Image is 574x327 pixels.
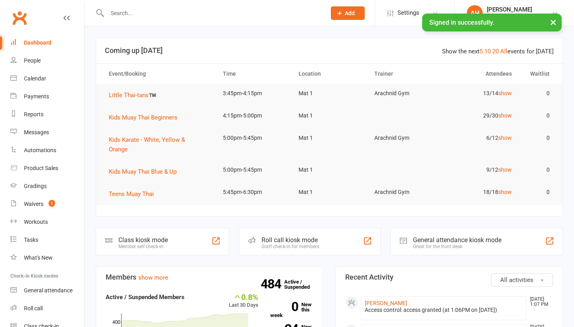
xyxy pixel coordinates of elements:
td: 0 [519,161,557,179]
a: show [498,189,512,195]
td: 13/14 [443,84,519,103]
a: What's New [10,249,84,267]
div: Waivers [24,201,43,207]
td: Arachnid Gym [367,129,443,147]
span: Add [345,10,355,16]
a: 484Active / Suspended [284,273,319,296]
div: Product Sales [24,165,58,171]
td: 6/12 [443,129,519,147]
strong: Active / Suspended Members [106,294,185,301]
div: Class kiosk mode [118,236,168,244]
div: People [24,57,41,64]
a: Product Sales [10,159,84,177]
span: Settings [397,4,419,22]
th: Location [291,64,367,84]
div: Arachnid Gym [487,13,532,20]
a: Clubworx [10,8,29,28]
a: Messages [10,123,84,141]
div: [PERSON_NAME] [487,6,532,13]
td: 0 [519,84,557,103]
a: Automations [10,141,84,159]
a: show [498,112,512,119]
div: What's New [24,255,53,261]
span: All activities [500,276,533,284]
td: 5:45pm-6:30pm [216,183,291,202]
span: Kids Karate - White, Yellow & Orange [109,136,185,153]
div: Automations [24,147,56,153]
a: Reports [10,106,84,123]
div: General attendance kiosk mode [413,236,501,244]
a: 10 [484,48,491,55]
div: Gradings [24,183,47,189]
th: Waitlist [519,64,557,84]
span: Little Thai-tans™️ [109,92,156,99]
a: Calendar [10,70,84,88]
div: Show the next events for [DATE] [442,47,554,56]
div: Member self check-in [118,244,168,249]
strong: 484 [261,278,284,290]
div: Staff check-in for members [261,244,319,249]
strong: 0 [270,301,298,313]
span: 1 [49,200,55,207]
div: Calendar [24,75,46,82]
td: Mat 1 [291,183,367,202]
button: Add [331,6,365,20]
span: Teens Muay Thai [109,190,154,198]
td: 9/12 [443,161,519,179]
a: Gradings [10,177,84,195]
div: Payments [24,93,49,100]
h3: Recent Activity [345,273,553,281]
a: 0New this week [270,302,313,318]
a: Dashboard [10,34,84,52]
a: [PERSON_NAME] [365,300,407,306]
a: Tasks [10,231,84,249]
time: [DATE] 1:07 PM [526,297,552,307]
td: 0 [519,129,557,147]
div: General attendance [24,287,73,294]
button: Little Thai-tans™️ [109,90,162,100]
td: Mat 1 [291,84,367,103]
th: Attendees [443,64,519,84]
h3: Coming up [DATE] [105,47,554,55]
td: 29/30 [443,106,519,125]
a: All [500,48,507,55]
a: 5 [480,48,483,55]
td: 5:00pm-5:45pm [216,129,291,147]
div: Dashboard [24,39,51,46]
th: Event/Booking [102,64,216,84]
a: General attendance kiosk mode [10,282,84,300]
th: Time [216,64,291,84]
a: show [498,135,512,141]
th: Trainer [367,64,443,84]
button: Teens Muay Thai [109,189,159,199]
button: × [546,14,560,31]
button: Kids Muay Thai Blue & Up [109,167,182,176]
span: Kids Muay Thai Beginners [109,114,177,121]
td: 0 [519,183,557,202]
a: show [498,90,512,96]
a: show more [138,274,168,281]
div: Tasks [24,237,38,243]
a: Roll call [10,300,84,317]
span: Signed in successfully. [429,19,494,26]
a: People [10,52,84,70]
a: Workouts [10,213,84,231]
td: 0 [519,106,557,125]
td: 18/18 [443,183,519,202]
td: Arachnid Gym [367,183,443,202]
td: Mat 1 [291,161,367,179]
a: Payments [10,88,84,106]
a: Waivers 1 [10,195,84,213]
a: 20 [492,48,499,55]
td: 4:15pm-5:00pm [216,106,291,125]
td: Mat 1 [291,129,367,147]
div: Workouts [24,219,48,225]
div: Great for the front desk [413,244,501,249]
td: 3:45pm-4:15pm [216,84,291,103]
span: Kids Muay Thai Blue & Up [109,168,177,175]
td: Arachnid Gym [367,84,443,103]
td: 5:00pm-5:45pm [216,161,291,179]
div: AH [467,5,483,21]
div: Access control: access granted (at 1:06PM on [DATE]) [365,307,523,313]
div: Reports [24,111,43,117]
